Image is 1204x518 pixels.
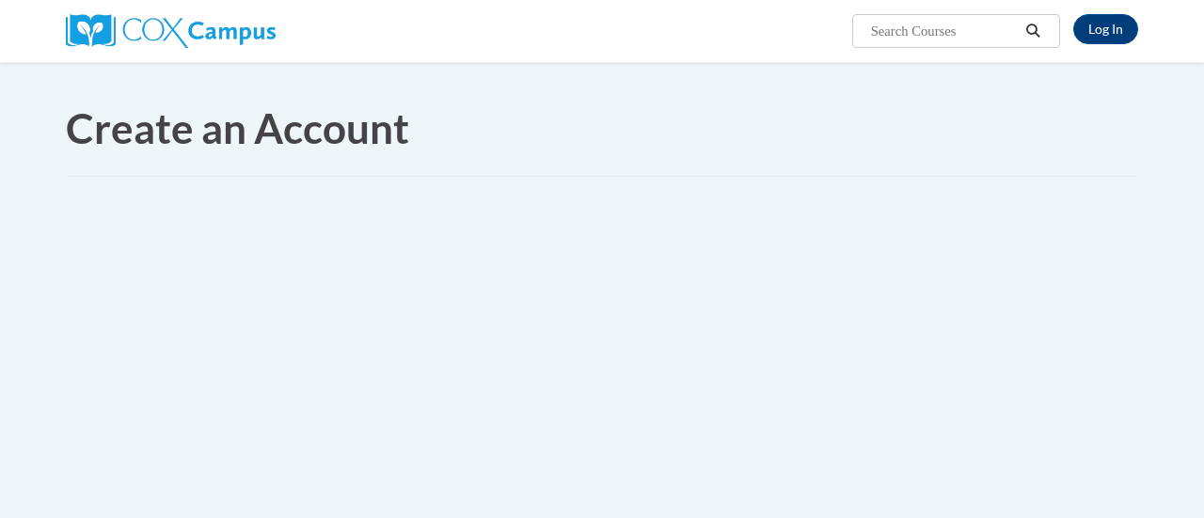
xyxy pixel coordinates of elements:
[869,20,1020,42] input: Search Courses
[1025,24,1042,39] i: 
[1073,14,1138,44] a: Log In
[66,103,409,152] span: Create an Account
[66,14,276,48] img: Cox Campus
[66,22,276,38] a: Cox Campus
[1020,20,1048,42] button: Search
